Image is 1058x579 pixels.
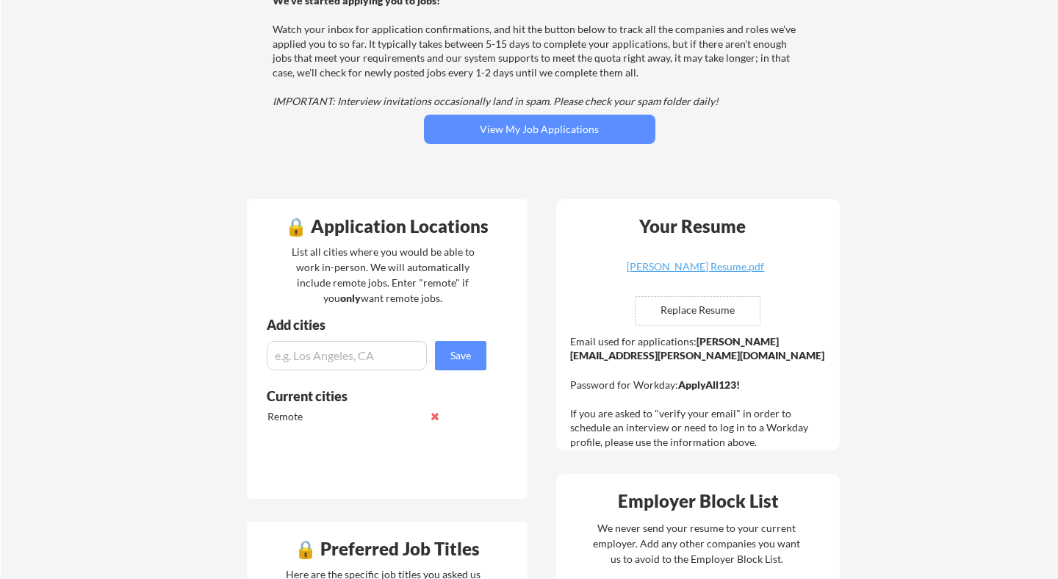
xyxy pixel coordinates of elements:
[267,318,490,331] div: Add cities
[282,244,484,306] div: List all cities where you would be able to work in-person. We will automatically include remote j...
[678,378,740,391] strong: ApplyAll123!
[424,115,655,144] button: View My Job Applications
[570,334,830,450] div: Email used for applications: Password for Workday: If you are asked to "verify your email" in ord...
[251,217,524,235] div: 🔒 Application Locations
[562,492,835,510] div: Employer Block List
[340,292,361,304] strong: only
[435,341,486,370] button: Save
[267,389,470,403] div: Current cities
[592,520,802,567] div: We never send your resume to your current employer. Add any other companies you want us to avoid ...
[251,540,524,558] div: 🔒 Preferred Job Titles
[620,217,766,235] div: Your Resume
[267,341,427,370] input: e.g. Los Angeles, CA
[608,262,783,272] div: [PERSON_NAME] Resume.pdf
[273,95,719,107] em: IMPORTANT: Interview invitations occasionally land in spam. Please check your spam folder daily!
[267,409,422,424] div: Remote
[608,262,783,284] a: [PERSON_NAME] Resume.pdf
[570,335,824,362] strong: [PERSON_NAME][EMAIL_ADDRESS][PERSON_NAME][DOMAIN_NAME]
